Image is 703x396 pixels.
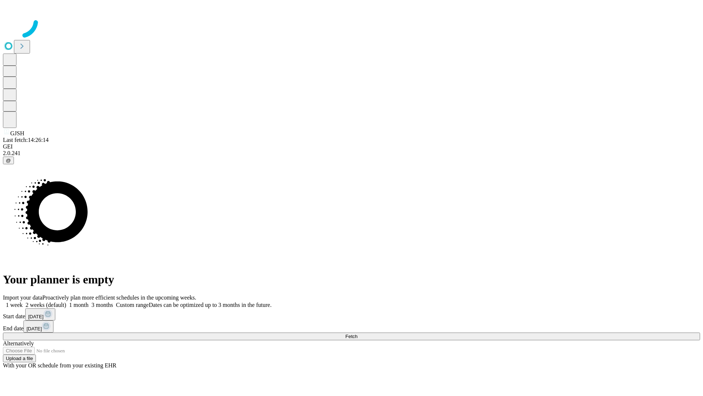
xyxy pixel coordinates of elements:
[3,340,34,346] span: Alternatively
[3,137,49,143] span: Last fetch: 14:26:14
[3,157,14,164] button: @
[3,333,700,340] button: Fetch
[6,302,23,308] span: 1 week
[3,273,700,286] h1: Your planner is empty
[3,294,42,301] span: Import your data
[26,326,42,331] span: [DATE]
[3,320,700,333] div: End date
[10,130,24,136] span: GJSH
[116,302,149,308] span: Custom range
[3,150,700,157] div: 2.0.241
[23,320,53,333] button: [DATE]
[345,334,357,339] span: Fetch
[92,302,113,308] span: 3 months
[28,314,44,319] span: [DATE]
[42,294,196,301] span: Proactively plan more efficient schedules in the upcoming weeks.
[3,308,700,320] div: Start date
[25,308,55,320] button: [DATE]
[149,302,271,308] span: Dates can be optimized up to 3 months in the future.
[3,355,36,362] button: Upload a file
[3,143,700,150] div: GEI
[6,158,11,163] span: @
[26,302,66,308] span: 2 weeks (default)
[69,302,89,308] span: 1 month
[3,362,116,368] span: With your OR schedule from your existing EHR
